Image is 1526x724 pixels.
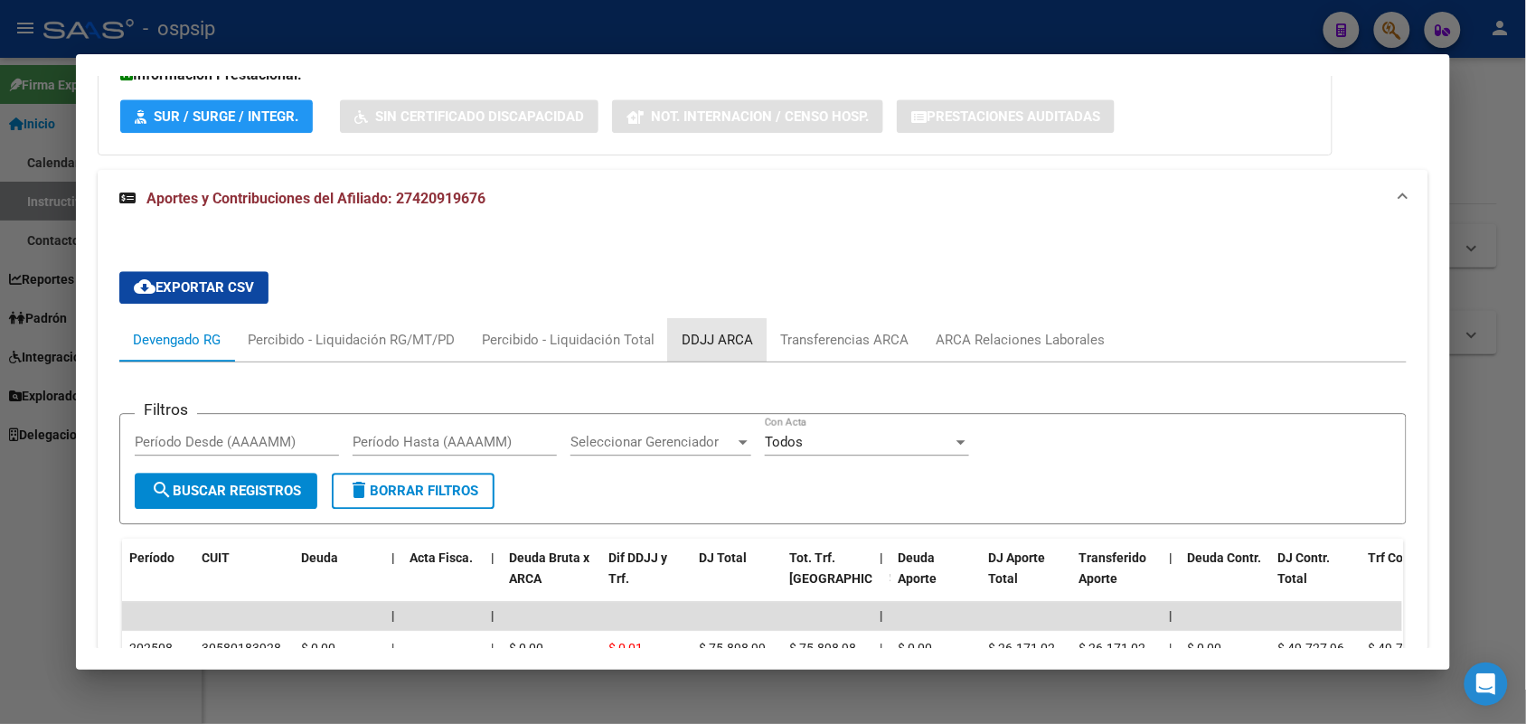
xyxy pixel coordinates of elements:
datatable-header-cell: | [384,539,402,618]
mat-icon: search [151,479,173,501]
span: Deuda Bruta x ARCA [509,550,589,586]
span: | [491,608,495,623]
span: SUR / SURGE / INTEGR. [154,108,298,125]
datatable-header-cell: | [872,539,890,618]
span: $ 75.898,99 [699,641,766,655]
datatable-header-cell: | [484,539,502,618]
span: DJ Total [699,550,747,565]
span: Deuda Contr. [1187,550,1261,565]
button: Exportar CSV [119,271,268,304]
datatable-header-cell: CUIT [194,539,294,618]
span: | [1169,550,1173,565]
h3: Información Prestacional: [120,64,1310,86]
span: Deuda [301,550,338,565]
button: Borrar Filtros [332,473,495,509]
button: SUR / SURGE / INTEGR. [120,99,313,133]
span: | [391,550,395,565]
span: DJ Aporte Total [988,550,1045,586]
span: | [880,608,883,623]
span: $ 0,00 [509,641,543,655]
datatable-header-cell: Tot. Trf. Bruto [782,539,872,618]
datatable-header-cell: Dif DDJJ y Trf. [601,539,692,618]
span: Acta Fisca. [410,550,473,565]
mat-icon: delete [348,479,370,501]
button: Buscar Registros [135,473,317,509]
span: | [391,641,394,655]
span: $ 0,01 [608,641,643,655]
span: DJ Contr. Total [1277,550,1330,586]
mat-expansion-panel-header: Aportes y Contribuciones del Afiliado: 27420919676 [98,170,1427,228]
datatable-header-cell: Deuda Aporte [890,539,981,618]
div: ARCA Relaciones Laborales [936,330,1105,350]
span: $ 49.727,96 [1277,641,1344,655]
datatable-header-cell: Período [122,539,194,618]
span: | [491,641,494,655]
span: 202508 [129,641,173,655]
span: $ 0,00 [898,641,932,655]
span: | [1169,641,1172,655]
span: | [491,550,495,565]
span: Dif DDJJ y Trf. [608,550,667,586]
span: CUIT [202,550,230,565]
datatable-header-cell: DJ Total [692,539,782,618]
datatable-header-cell: Deuda [294,539,384,618]
span: Todos [765,434,803,450]
span: Tot. Trf. [GEOGRAPHIC_DATA] [789,550,912,586]
div: Devengado RG [133,330,221,350]
span: $ 0,00 [1187,641,1221,655]
span: Borrar Filtros [348,483,478,499]
span: | [1169,608,1173,623]
span: Trf Contr. [1368,550,1422,565]
span: Not. Internacion / Censo Hosp. [651,108,869,125]
span: Buscar Registros [151,483,301,499]
span: Prestaciones Auditadas [927,108,1100,125]
datatable-header-cell: DJ Contr. Total [1270,539,1361,618]
datatable-header-cell: | [1162,539,1180,618]
span: Exportar CSV [134,279,254,296]
div: Percibido - Liquidación Total [482,330,655,350]
span: $ 75.898,98 [789,641,856,655]
div: Percibido - Liquidación RG/MT/PD [248,330,455,350]
h3: Filtros [135,400,197,419]
span: Seleccionar Gerenciador [570,434,735,450]
span: Transferido Aporte [1079,550,1146,586]
span: Período [129,550,174,565]
span: | [880,550,883,565]
span: $ 26.171,02 [1079,641,1145,655]
div: Open Intercom Messenger [1465,663,1508,706]
datatable-header-cell: Trf Contr. [1361,539,1451,618]
span: $ 26.171,02 [988,641,1055,655]
button: Sin Certificado Discapacidad [340,99,598,133]
div: Transferencias ARCA [780,330,909,350]
span: | [391,608,395,623]
button: Not. Internacion / Censo Hosp. [612,99,883,133]
div: DDJJ ARCA [682,330,753,350]
datatable-header-cell: Deuda Bruta x ARCA [502,539,601,618]
datatable-header-cell: Acta Fisca. [402,539,484,618]
span: Sin Certificado Discapacidad [375,108,584,125]
mat-icon: cloud_download [134,276,155,297]
datatable-header-cell: Deuda Contr. [1180,539,1270,618]
div: 30580183928 [202,638,281,659]
span: | [880,641,882,655]
span: Aportes y Contribuciones del Afiliado: 27420919676 [146,190,485,207]
datatable-header-cell: Transferido Aporte [1071,539,1162,618]
datatable-header-cell: DJ Aporte Total [981,539,1071,618]
span: $ 49.727,96 [1368,641,1435,655]
span: $ 0,00 [301,641,335,655]
button: Prestaciones Auditadas [897,99,1115,133]
span: Deuda Aporte [898,550,937,586]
